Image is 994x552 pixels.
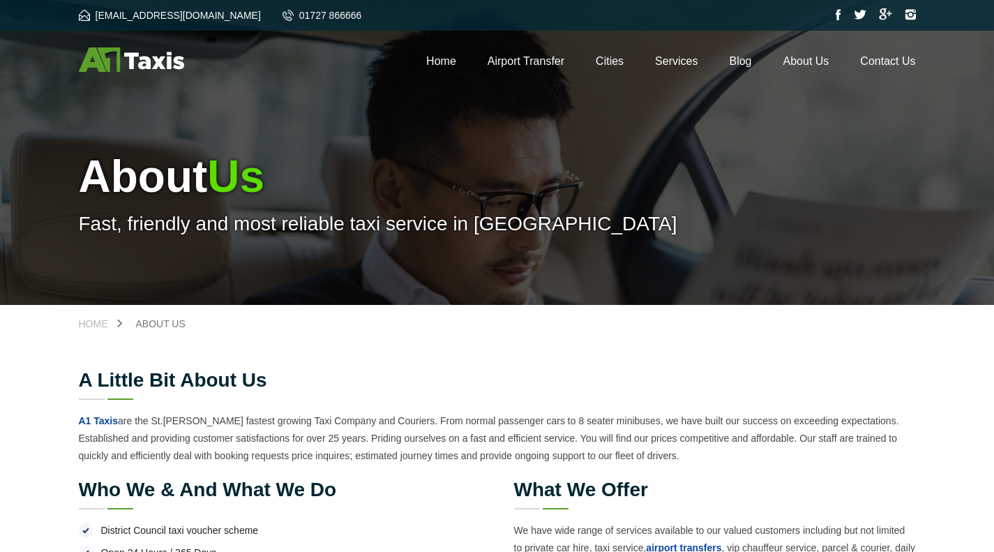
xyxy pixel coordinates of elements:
[79,213,916,235] p: Fast, friendly and most reliable taxi service in [GEOGRAPHIC_DATA]
[879,8,892,20] img: Google Plus
[854,10,866,20] img: Twitter
[905,9,916,20] img: Instagram
[783,55,829,67] a: About Us
[79,47,184,72] img: A1 Taxis St Albans LTD
[122,319,199,329] a: About Us
[729,55,751,67] a: Blog
[514,480,916,500] h2: What we offer
[488,55,564,67] a: Airport Transfer
[79,10,261,21] a: [EMAIL_ADDRESS][DOMAIN_NAME]
[207,151,264,202] span: Us
[79,522,481,539] li: District Council taxi voucher scheme
[79,151,916,202] h1: About
[426,55,456,67] a: Home
[596,55,624,67] a: Cities
[79,319,122,329] a: Home
[79,415,119,426] a: A1 Taxis
[836,9,841,20] img: Facebook
[79,412,916,465] p: are the St.[PERSON_NAME] fastest growing Taxi Company and Couriers. From normal passenger cars to...
[79,371,916,390] h2: A little bit about us
[860,55,915,67] a: Contact Us
[79,480,481,500] h2: Who we & and what we do
[283,10,362,21] a: 01727 866666
[655,55,698,67] a: Services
